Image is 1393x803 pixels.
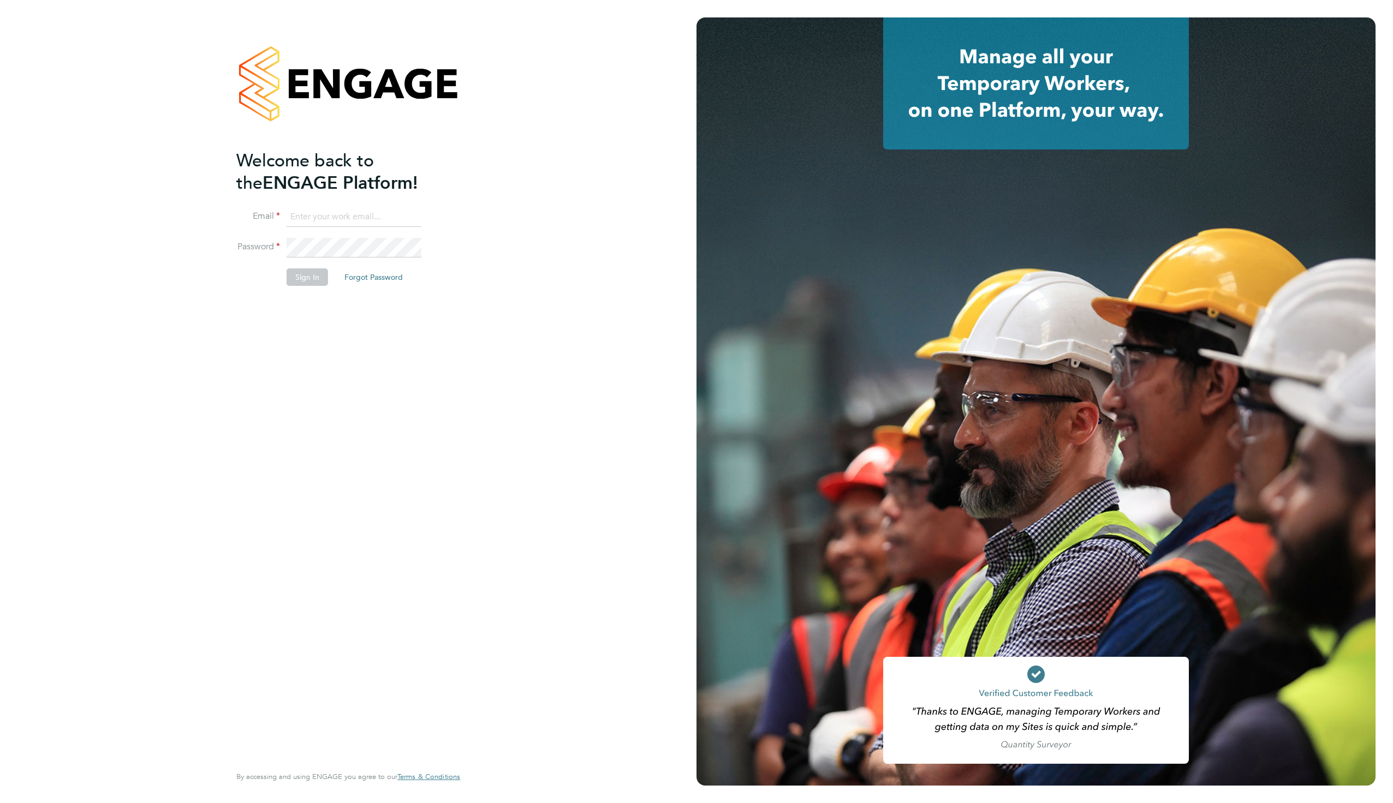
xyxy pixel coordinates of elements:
button: Sign In [287,268,328,286]
input: Enter your work email... [287,207,421,227]
span: Terms & Conditions [397,772,460,781]
span: By accessing and using ENGAGE you agree to our [236,772,460,781]
h2: ENGAGE Platform! [236,149,449,194]
label: Email [236,211,280,222]
button: Forgot Password [336,268,412,286]
span: Welcome back to the [236,150,374,194]
a: Terms & Conditions [397,772,460,781]
label: Password [236,241,280,253]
